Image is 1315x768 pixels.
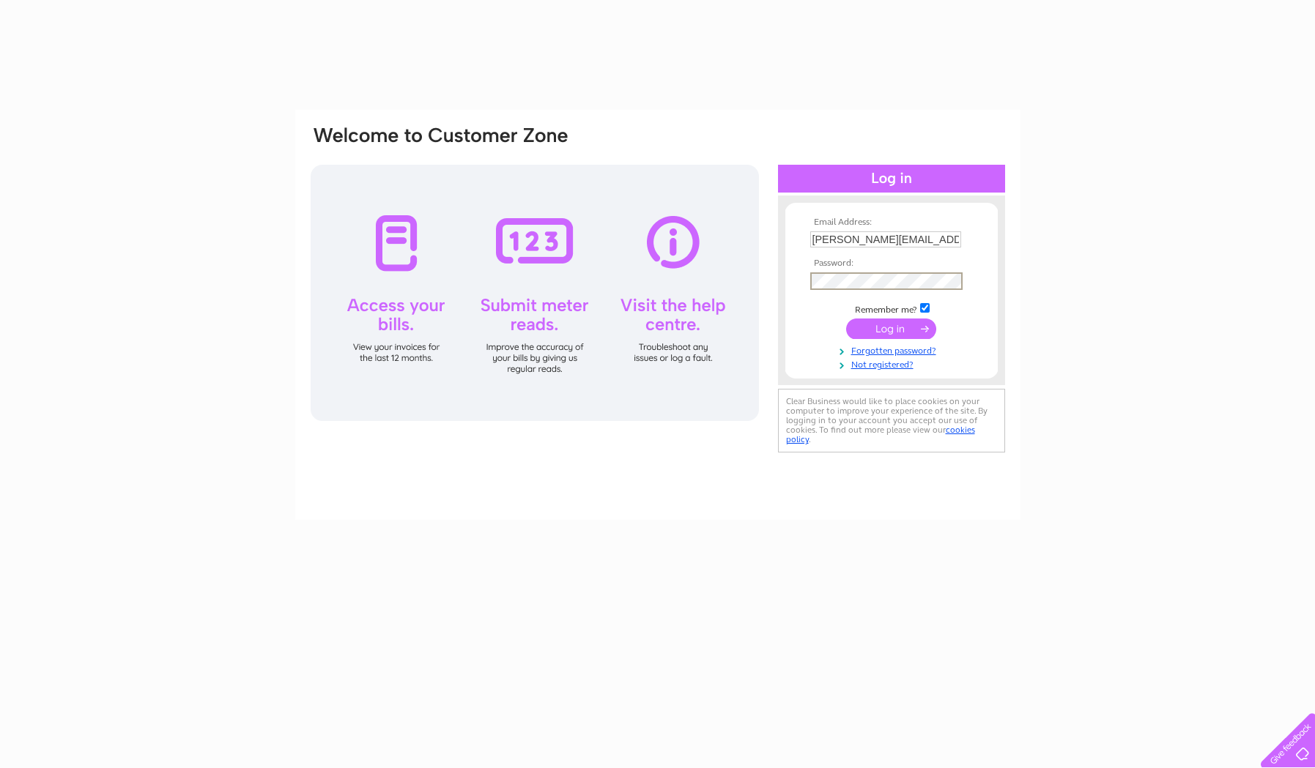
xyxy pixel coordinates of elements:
input: Submit [846,318,936,339]
a: Not registered? [810,357,977,370]
th: Password: [807,258,977,269]
div: Clear Business would like to place cookies on your computer to improve your experience of the sit... [778,389,1005,452]
a: Forgotten password? [810,343,977,357]
a: cookies policy [786,425,975,444]
th: Email Address: [807,217,977,228]
td: Remember me? [807,301,977,316]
